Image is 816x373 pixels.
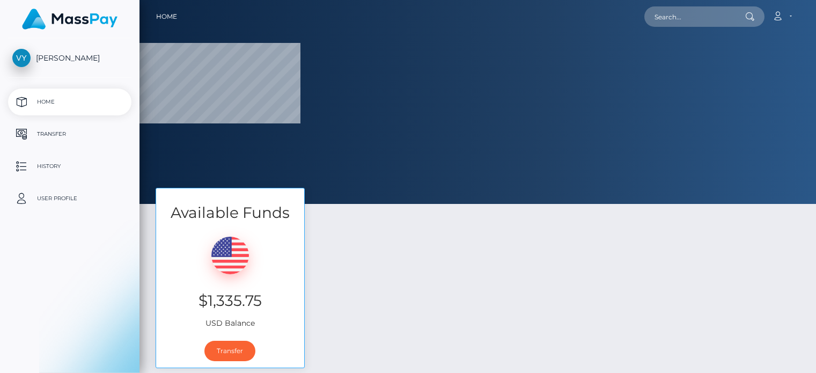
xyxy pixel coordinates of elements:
div: USD Balance [156,223,304,334]
a: Home [156,5,177,28]
p: User Profile [12,191,127,207]
img: USD.png [211,237,249,274]
a: Home [8,89,131,115]
p: Transfer [12,126,127,142]
p: Home [12,94,127,110]
img: MassPay [22,9,117,30]
a: Transfer [8,121,131,148]
a: History [8,153,131,180]
a: User Profile [8,185,131,212]
input: Search... [644,6,745,27]
span: [PERSON_NAME] [8,53,131,63]
h3: Available Funds [156,202,304,223]
h3: $1,335.75 [164,290,296,311]
a: Transfer [204,341,255,361]
p: History [12,158,127,174]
